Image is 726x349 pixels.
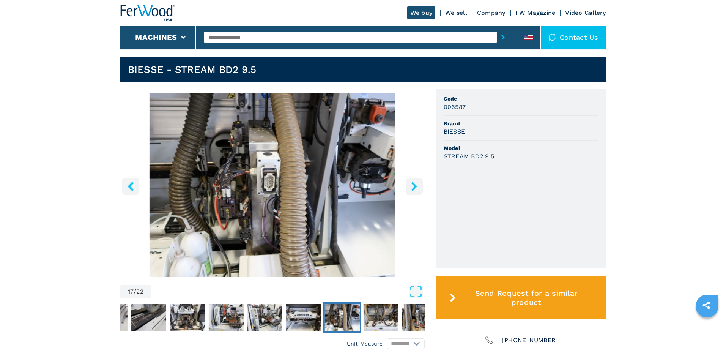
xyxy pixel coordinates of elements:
a: Video Gallery [565,9,606,16]
span: Code [444,95,598,103]
h1: BIESSE - STREAM BD2 9.5 [128,63,257,76]
img: 879993b2a0646a89e0a45fc915b99b01 [247,304,282,331]
em: Unit Measure [347,340,383,347]
img: 005c8d0e2b1ed66fa0f786a92e06cead [324,304,359,331]
img: 712cb6061d56412b6ec9f93ac089e88f [170,304,205,331]
iframe: Chat [694,315,720,343]
h3: BIESSE [444,127,465,136]
h3: STREAM BD2 9.5 [444,152,494,161]
span: [PHONE_NUMBER] [502,335,558,346]
button: Go to Slide 14 [207,302,245,333]
img: 485c37717597ead0d8f2381eddfd8039 [131,304,166,331]
button: Go to Slide 15 [246,302,283,333]
button: right-button [406,178,423,195]
img: Double Sided Squaring/Edgebanding Machines BIESSE STREAM BD2 9.5 [120,93,425,277]
h3: 006587 [444,103,466,111]
img: 055279b9187b1c95b2b54df0c4f8f455 [208,304,243,331]
span: 22 [136,289,143,295]
button: Go to Slide 19 [400,302,438,333]
a: We sell [445,9,467,16]
button: submit-button [497,28,509,46]
img: Contact us [548,33,556,41]
span: 17 [128,289,134,295]
div: Go to Slide 17 [120,93,425,277]
span: / [134,289,136,295]
a: We buy [407,6,436,19]
button: Go to Slide 11 [91,302,129,333]
button: Go to Slide 18 [362,302,400,333]
img: Phone [484,335,494,346]
a: FW Magazine [515,9,556,16]
button: left-button [122,178,139,195]
button: Send Request for a similar product [436,276,606,319]
img: af09538afdfe0202fc4a18309a0368be [402,304,437,331]
span: Model [444,144,598,152]
a: Company [477,9,506,16]
button: Open Fullscreen [153,285,423,298]
button: Machines [135,33,177,42]
span: Brand [444,120,598,127]
button: Go to Slide 16 [284,302,322,333]
img: Ferwood [120,5,175,21]
div: Contact us [541,26,606,49]
button: Go to Slide 12 [129,302,167,333]
img: 20ab5721ceefb511ff2f978e8f7fa769 [363,304,398,331]
a: sharethis [697,296,716,315]
button: Go to Slide 13 [168,302,206,333]
span: Send Request for a similar product [459,289,593,307]
img: 7633a67ed6b71397b265bef6bc6f5e2b [286,304,321,331]
button: Go to Slide 17 [323,302,361,333]
img: 5d8b9281e001783b79301ed8d8a1bdf2 [92,304,127,331]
